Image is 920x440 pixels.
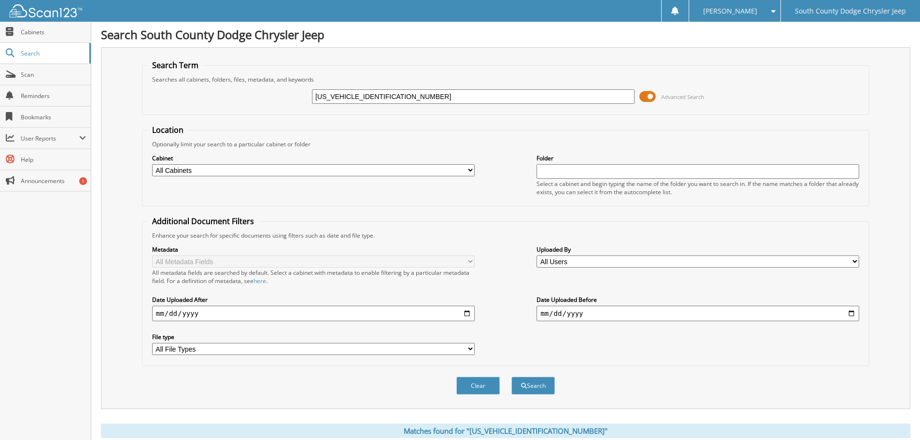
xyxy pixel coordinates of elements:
[152,333,475,341] label: File type
[152,245,475,254] label: Metadata
[21,28,86,36] span: Cabinets
[21,113,86,121] span: Bookmarks
[537,245,859,254] label: Uploaded By
[147,231,864,240] div: Enhance your search for specific documents using filters such as date and file type.
[79,177,87,185] div: 1
[10,4,82,17] img: scan123-logo-white.svg
[21,156,86,164] span: Help
[152,296,475,304] label: Date Uploaded After
[147,216,259,227] legend: Additional Document Filters
[537,154,859,162] label: Folder
[147,75,864,84] div: Searches all cabinets, folders, files, metadata, and keywords
[661,93,704,100] span: Advanced Search
[147,60,203,71] legend: Search Term
[147,140,864,148] div: Optionally limit your search to a particular cabinet or folder
[537,180,859,196] div: Select a cabinet and begin typing the name of the folder you want to search in. If the name match...
[795,8,906,14] span: South County Dodge Chrysler Jeep
[152,154,475,162] label: Cabinet
[21,49,85,57] span: Search
[101,27,910,43] h1: Search South County Dodge Chrysler Jeep
[21,71,86,79] span: Scan
[537,306,859,321] input: end
[152,269,475,285] div: All metadata fields are searched by default. Select a cabinet with metadata to enable filtering b...
[101,424,910,438] div: Matches found for "[US_VEHICLE_IDENTIFICATION_NUMBER]"
[21,92,86,100] span: Reminders
[21,134,79,142] span: User Reports
[254,277,266,285] a: here
[456,377,500,395] button: Clear
[152,306,475,321] input: start
[21,177,86,185] span: Announcements
[511,377,555,395] button: Search
[147,125,188,135] legend: Location
[703,8,757,14] span: [PERSON_NAME]
[537,296,859,304] label: Date Uploaded Before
